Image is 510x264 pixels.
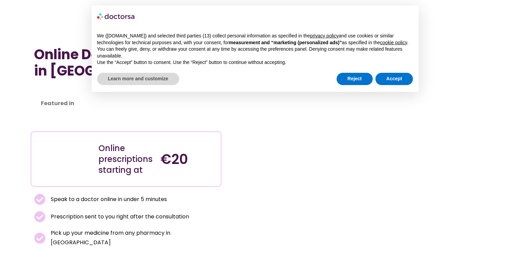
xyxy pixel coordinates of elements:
[160,151,216,167] h4: €20
[310,33,339,38] a: privacy policy
[97,59,413,66] p: Use the “Accept” button to consent. Use the “Reject” button to continue without accepting.
[49,195,167,204] span: Speak to a doctor online in under 5 minutes
[337,73,373,85] button: Reject
[49,228,218,247] span: Pick up your medicine from any pharmacy in [GEOGRAPHIC_DATA]
[41,99,74,107] strong: Featured in
[229,40,342,45] strong: measurement and “marketing (personalized ads)”
[97,33,413,46] p: We ([DOMAIN_NAME]) and selected third parties (13) collect personal information as specified in t...
[375,73,413,85] button: Accept
[34,94,218,102] iframe: Customer reviews powered by Trustpilot
[97,73,179,85] button: Learn more and customize
[380,40,407,45] a: cookie policy
[34,46,218,79] h1: Online Doctor Prescription in [GEOGRAPHIC_DATA]
[42,137,86,181] img: Illustration depicting a young woman in a casual outfit, engaged with her smartphone. She has a p...
[97,46,413,59] p: You can freely give, deny, or withdraw your consent at any time by accessing the preferences pane...
[49,212,189,221] span: Prescription sent to you right after the consultation
[97,11,135,22] img: logo
[98,143,154,176] div: Online prescriptions starting at
[34,86,136,94] iframe: Customer reviews powered by Trustpilot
